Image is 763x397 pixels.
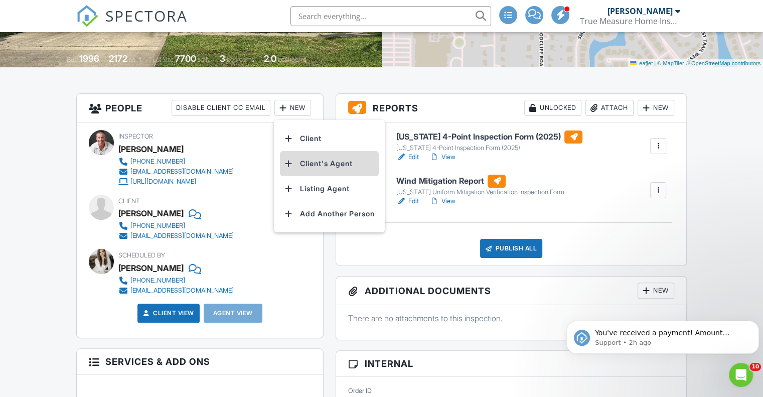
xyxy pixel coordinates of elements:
[118,133,153,140] span: Inspector
[118,197,140,205] span: Client
[67,56,78,63] span: Built
[130,168,234,176] div: [EMAIL_ADDRESS][DOMAIN_NAME]
[585,100,634,116] div: Attach
[77,349,323,375] h3: Services & Add ons
[630,60,653,66] a: Leaflet
[396,196,419,206] a: Edit
[396,188,564,196] div: [US_STATE] Uniform Mitigation Verification Inspection Form
[79,53,99,64] div: 1996
[141,308,194,318] a: Client View
[118,251,165,259] span: Scheduled By
[396,144,582,152] div: [US_STATE] 4-Point Inspection Form (2025)
[198,56,210,63] span: sq.ft.
[105,5,188,26] span: SPECTORA
[109,53,127,64] div: 2172
[580,16,680,26] div: True Measure Home Inspections
[638,100,674,116] div: New
[227,56,254,63] span: bedrooms
[130,277,185,285] div: [PHONE_NUMBER]
[175,53,196,64] div: 7700
[429,152,455,162] a: View
[396,130,582,153] a: [US_STATE] 4-Point Inspection Form (2025) [US_STATE] 4-Point Inspection Form (2025)
[686,60,760,66] a: © OpenStreetMap contributors
[118,260,184,276] div: [PERSON_NAME]
[348,313,674,324] p: There are no attachments to this inspection.
[274,100,311,116] div: New
[480,239,543,258] div: Publish All
[396,152,419,162] a: Edit
[396,130,582,144] h6: [US_STATE] 4-Point Inspection Form (2025)
[654,60,656,66] span: |
[336,351,686,377] h3: Internal
[118,206,184,221] div: [PERSON_NAME]
[130,222,185,230] div: [PHONE_NUMBER]
[118,167,234,177] a: [EMAIL_ADDRESS][DOMAIN_NAME]
[118,286,234,296] a: [EMAIL_ADDRESS][DOMAIN_NAME]
[638,283,674,299] div: New
[264,53,276,64] div: 2.0
[562,300,763,370] iframe: Intercom notifications message
[396,175,564,188] h6: Wind Mitigation Report
[278,56,307,63] span: bathrooms
[130,158,185,166] div: [PHONE_NUMBER]
[118,177,234,187] a: [URL][DOMAIN_NAME]
[130,178,196,186] div: [URL][DOMAIN_NAME]
[118,142,184,157] div: [PERSON_NAME]
[657,60,684,66] a: © MapTiler
[130,232,234,240] div: [EMAIL_ADDRESS][DOMAIN_NAME]
[396,175,564,197] a: Wind Mitigation Report [US_STATE] Uniform Mitigation Verification Inspection Form
[336,277,686,305] h3: Additional Documents
[76,14,188,35] a: SPECTORA
[129,56,143,63] span: sq. ft.
[348,386,372,395] label: Order ID
[429,196,455,206] a: View
[76,5,98,27] img: The Best Home Inspection Software - Spectora
[290,6,491,26] input: Search everything...
[118,231,234,241] a: [EMAIL_ADDRESS][DOMAIN_NAME]
[118,276,234,286] a: [PHONE_NUMBER]
[220,53,225,64] div: 3
[130,287,234,295] div: [EMAIL_ADDRESS][DOMAIN_NAME]
[77,94,323,122] h3: People
[172,100,270,116] div: Disable Client CC Email
[749,363,761,371] span: 10
[524,100,581,116] div: Unlocked
[152,56,174,63] span: Lot Size
[607,6,673,16] div: [PERSON_NAME]
[729,363,753,387] iframe: Intercom live chat
[336,94,686,122] h3: Reports
[118,157,234,167] a: [PHONE_NUMBER]
[118,221,234,231] a: [PHONE_NUMBER]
